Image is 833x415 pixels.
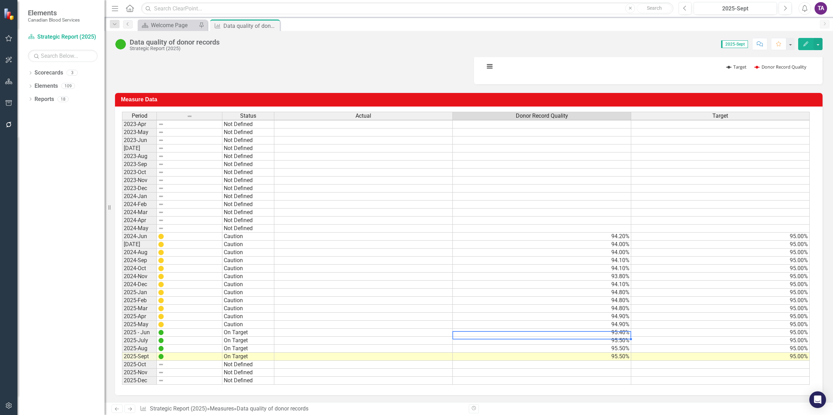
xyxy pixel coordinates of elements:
[187,113,192,119] img: 8DAGhfEEPCf229AAAAAElFTkSuQmCC
[222,128,274,136] td: Not Defined
[3,8,16,20] img: ClearPoint Strategy
[158,202,164,207] img: 8DAGhfEEPCf229AAAAAElFTkSuQmCC
[815,2,827,15] button: TA
[516,113,568,119] span: Donor Record Quality
[809,391,826,408] div: Open Intercom Messenger
[158,242,164,247] img: Yx0AAAAASUVORK5CYII=
[122,289,157,297] td: 2025-Jan
[222,193,274,201] td: Not Defined
[631,305,810,313] td: 95.00%
[158,330,164,335] img: IjK2lU6JAAAAAElFTkSuQmCC
[453,265,631,273] td: 94.10%
[122,152,157,160] td: 2023-Aug
[222,345,274,353] td: On Target
[158,250,164,255] img: Yx0AAAAASUVORK5CYII=
[222,120,274,128] td: Not Defined
[122,201,157,209] td: 2024-Feb
[122,249,157,257] td: 2024-Aug
[122,345,157,353] td: 2025-Aug
[222,177,274,185] td: Not Defined
[222,201,274,209] td: Not Defined
[121,96,819,103] h3: Measure Data
[453,233,631,241] td: 94.20%
[631,265,810,273] td: 95.00%
[28,17,80,23] small: Canadian Blood Services
[755,64,807,70] button: Show Donor Record Quality
[139,21,197,30] a: Welcome Page
[158,162,164,167] img: 8DAGhfEEPCf229AAAAAElFTkSuQmCC
[631,297,810,305] td: 95.00%
[122,321,157,329] td: 2025-May
[122,233,157,241] td: 2024-Jun
[222,377,274,385] td: Not Defined
[222,160,274,169] td: Not Defined
[158,314,164,319] img: Yx0AAAAASUVORK5CYII=
[122,305,157,313] td: 2025-Mar
[453,257,631,265] td: 94.10%
[222,329,274,337] td: On Target
[453,329,631,337] td: 95.40%
[631,329,810,337] td: 95.00%
[222,257,274,265] td: Caution
[453,345,631,353] td: 95.50%
[453,249,631,257] td: 94.00%
[122,120,157,128] td: 2023-Apr
[158,178,164,183] img: 8DAGhfEEPCf229AAAAAElFTkSuQmCC
[140,405,464,413] div: » »
[35,95,54,103] a: Reports
[158,170,164,175] img: 8DAGhfEEPCf229AAAAAElFTkSuQmCC
[222,337,274,345] td: On Target
[631,337,810,345] td: 95.00%
[222,273,274,281] td: Caution
[222,209,274,217] td: Not Defined
[631,233,810,241] td: 95.00%
[356,113,371,119] span: Actual
[223,22,278,30] div: Data quality of donor records
[222,313,274,321] td: Caution
[28,9,80,17] span: Elements
[222,321,274,329] td: Caution
[631,289,810,297] td: 95.00%
[158,298,164,303] img: Yx0AAAAASUVORK5CYII=
[453,297,631,305] td: 94.80%
[158,194,164,199] img: 8DAGhfEEPCf229AAAAAElFTkSuQmCC
[222,217,274,225] td: Not Defined
[58,96,69,102] div: 18
[222,353,274,361] td: On Target
[122,177,157,185] td: 2023-Nov
[222,281,274,289] td: Caution
[453,273,631,281] td: 93.80%
[122,241,157,249] td: [DATE]
[67,70,78,76] div: 3
[28,50,98,62] input: Search Below...
[721,40,748,48] span: 2025-Sept
[222,297,274,305] td: Caution
[122,337,157,345] td: 2025-July
[712,113,728,119] span: Target
[122,217,157,225] td: 2024-Apr
[631,249,810,257] td: 95.00%
[122,169,157,177] td: 2023-Oct
[453,241,631,249] td: 94.00%
[222,249,274,257] td: Caution
[122,353,157,361] td: 2025-Sept
[122,265,157,273] td: 2024-Oct
[158,290,164,295] img: Yx0AAAAASUVORK5CYII=
[122,209,157,217] td: 2024-Mar
[453,305,631,313] td: 94.80%
[158,362,164,367] img: 8DAGhfEEPCf229AAAAAElFTkSuQmCC
[222,369,274,377] td: Not Defined
[151,21,197,30] div: Welcome Page
[210,405,234,412] a: Measures
[453,289,631,297] td: 94.80%
[631,353,810,361] td: 95.00%
[453,337,631,345] td: 95.50%
[631,313,810,321] td: 95.00%
[222,265,274,273] td: Caution
[132,113,147,119] span: Period
[122,297,157,305] td: 2025-Feb
[158,130,164,135] img: 8DAGhfEEPCf229AAAAAElFTkSuQmCC
[222,136,274,144] td: Not Defined
[158,226,164,231] img: 8DAGhfEEPCf229AAAAAElFTkSuQmCC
